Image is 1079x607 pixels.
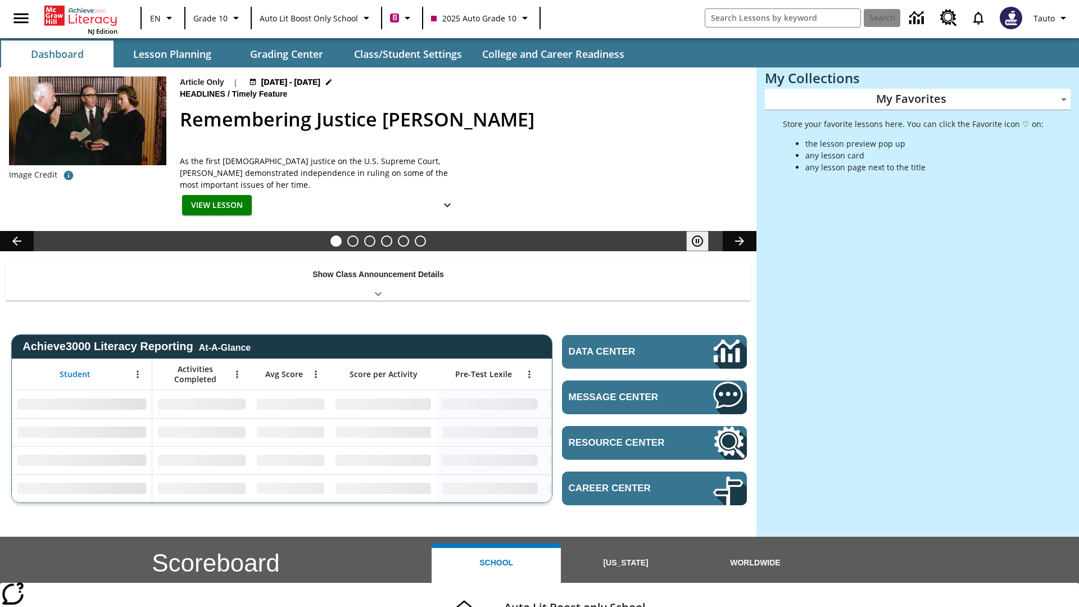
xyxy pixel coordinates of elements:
[57,165,80,185] button: Image credit: The U.S. National Archives
[251,474,330,502] div: No Data,
[1029,8,1075,28] button: Profile/Settings
[307,366,324,383] button: Open Menu
[1033,12,1055,24] span: Tauto
[265,369,303,379] span: Avg Score
[521,366,538,383] button: Open Menu
[431,12,516,24] span: 2025 Auto Grade 10
[933,3,964,33] a: Resource Center, Will open in new tab
[805,161,1044,173] li: any lesson page next to the title
[432,543,561,583] button: School
[562,472,747,505] a: Career Center
[152,474,251,502] div: No Data,
[347,235,359,247] button: Slide 2 Climbing Mount Tai
[386,8,419,28] button: Boost Class color is violet red. Change class color
[255,8,378,28] button: School: Auto Lit Boost only School, Select your school
[193,12,228,24] span: Grade 10
[805,138,1044,150] li: the lesson preview pop up
[251,390,330,418] div: No Data,
[150,12,161,24] span: EN
[158,364,232,384] span: Activities Completed
[993,3,1029,33] button: Select a new avatar
[427,8,536,28] button: Class: 2025 Auto Grade 10, Select your class
[398,235,409,247] button: Slide 5 Pre-release lesson
[261,76,320,88] span: [DATE] - [DATE]
[129,366,146,383] button: Open Menu
[180,76,224,88] p: Article Only
[805,150,1044,161] li: any lesson card
[392,11,397,25] span: B
[783,118,1044,130] p: Store your favorite lessons here. You can click the Favorite icon ♡ on:
[116,40,228,67] button: Lesson Planning
[473,40,633,67] button: College and Career Readiness
[350,369,418,379] span: Score per Activity
[686,231,709,251] button: Pause
[152,390,251,418] div: No Data,
[1000,7,1022,29] img: Avatar
[182,195,252,216] button: View Lesson
[561,543,690,583] button: [US_STATE]
[180,88,228,101] span: Headlines
[180,155,461,191] div: As the first [DEMOGRAPHIC_DATA] justice on the U.S. Supreme Court, [PERSON_NAME] demonstrated ind...
[251,418,330,446] div: No Data,
[345,40,471,67] button: Class/Student Settings
[60,369,90,379] span: Student
[364,235,375,247] button: Slide 3 Defining Our Government's Purpose
[233,76,238,88] span: |
[543,418,650,446] div: No Data,
[381,235,392,247] button: Slide 4 The Last Homesteaders
[765,89,1071,110] div: My Favorites
[22,340,251,353] span: Achieve3000 Literacy Reporting
[230,40,343,67] button: Grading Center
[4,2,38,35] button: Open side menu
[232,88,290,101] span: Timely Feature
[228,89,230,98] span: /
[562,426,747,460] a: Resource Center, Will open in new tab
[1,40,114,67] button: Dashboard
[543,474,650,502] div: No Data,
[229,366,246,383] button: Open Menu
[6,262,751,301] div: Show Class Announcement Details
[562,380,747,414] a: Message Center
[260,12,358,24] span: Auto Lit Boost only School
[569,483,679,494] span: Career Center
[9,76,166,165] img: Chief Justice Warren Burger, wearing a black robe, holds up his right hand and faces Sandra Day O...
[189,8,247,28] button: Grade: Grade 10, Select a grade
[330,235,342,247] button: Slide 1 Remembering Justice O'Connor
[152,446,251,474] div: No Data,
[145,8,181,28] button: Language: EN, Select a language
[180,105,743,134] h2: Remembering Justice O'Connor
[312,269,444,280] p: Show Class Announcement Details
[44,4,117,27] a: Home
[569,346,675,357] span: Data Center
[765,70,1071,86] h3: My Collections
[251,446,330,474] div: No Data,
[44,3,117,35] div: Home
[686,231,720,251] div: Pause
[543,446,650,474] div: No Data,
[455,369,512,379] span: Pre-Test Lexile
[180,155,461,191] span: As the first female justice on the U.S. Supreme Court, Sandra Day O'Connor demonstrated independe...
[88,27,117,35] span: NJ Edition
[9,169,57,180] p: Image Credit
[543,390,650,418] div: No Data,
[415,235,426,247] button: Slide 6 Career Lesson
[247,76,336,88] button: Aug 24 - Aug 24 Choose Dates
[152,418,251,446] div: No Data,
[569,392,679,403] span: Message Center
[903,3,933,34] a: Data Center
[691,543,820,583] button: Worldwide
[723,231,756,251] button: Lesson carousel, Next
[436,195,459,216] button: Show Details
[199,341,251,353] div: At-A-Glance
[964,3,993,33] a: Notifications
[562,335,747,369] a: Data Center
[705,9,860,27] input: search field
[569,437,679,449] span: Resource Center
